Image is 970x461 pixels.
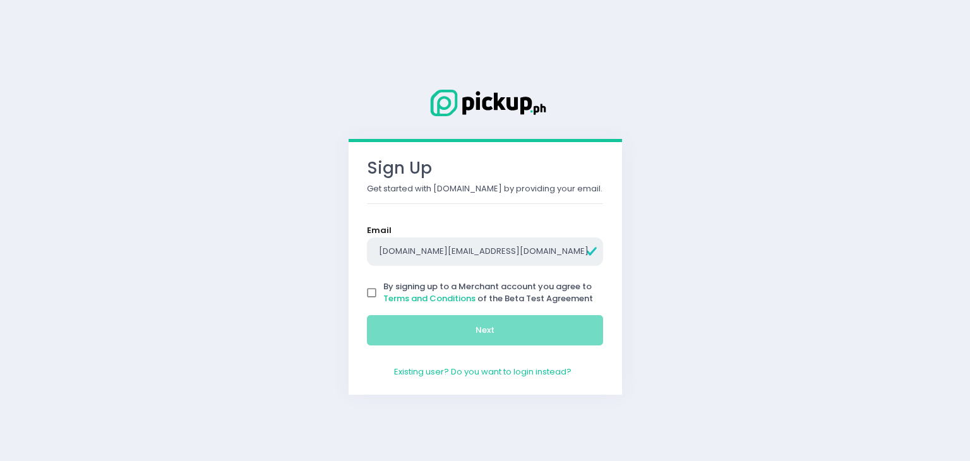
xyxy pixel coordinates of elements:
[367,183,604,195] p: Get started with [DOMAIN_NAME] by providing your email.
[394,366,572,378] a: Existing user? Do you want to login instead?
[383,280,593,305] span: By signing up to a Merchant account you agree to of the Beta Test Agreement
[367,237,604,266] input: Email
[367,315,604,345] button: Next
[367,224,392,237] label: Email
[422,87,548,119] img: Logo
[476,324,494,336] span: Next
[383,292,476,304] a: Terms and Conditions
[367,159,604,178] h3: Sign Up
